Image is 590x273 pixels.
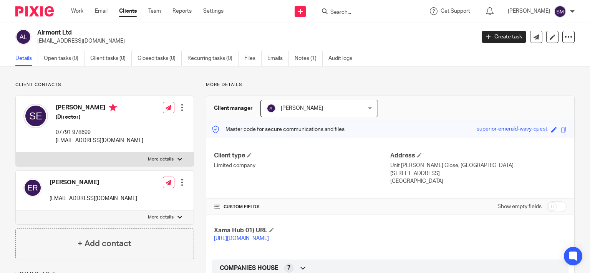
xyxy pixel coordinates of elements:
img: svg%3E [23,179,42,197]
p: [PERSON_NAME] [508,7,550,15]
a: Notes (1) [295,51,323,66]
a: Emails [267,51,289,66]
a: Recurring tasks (0) [187,51,239,66]
h4: + Add contact [78,238,131,250]
h4: CUSTOM FIELDS [214,204,390,210]
a: [URL][DOMAIN_NAME] [214,236,269,241]
p: [EMAIL_ADDRESS][DOMAIN_NAME] [37,37,470,45]
span: COMPANIES HOUSE [220,264,278,272]
h4: Client type [214,152,390,160]
h3: Client manager [214,104,253,112]
p: More details [148,156,174,162]
p: Client contacts [15,82,194,88]
span: Get Support [441,8,470,14]
span: 7 [287,264,290,272]
p: 07791 978699 [56,129,143,136]
img: svg%3E [23,104,48,128]
a: Create task [482,31,526,43]
p: More details [206,82,575,88]
label: Show empty fields [497,203,542,210]
a: Team [148,7,161,15]
h5: (Director) [56,113,143,121]
a: Reports [172,7,192,15]
a: Files [244,51,262,66]
a: Details [15,51,38,66]
a: Open tasks (0) [44,51,85,66]
a: Email [95,7,108,15]
img: Pixie [15,6,54,17]
h4: Xama Hub 01) URL [214,227,390,235]
input: Search [330,9,399,16]
p: Limited company [214,162,390,169]
p: Unit [PERSON_NAME] Close, [GEOGRAPHIC_DATA] [390,162,567,169]
a: Client tasks (0) [90,51,132,66]
span: [PERSON_NAME] [281,106,323,111]
h4: [PERSON_NAME] [50,179,137,187]
img: svg%3E [15,29,31,45]
p: [EMAIL_ADDRESS][DOMAIN_NAME] [56,137,143,144]
p: [STREET_ADDRESS] [390,170,567,177]
img: svg%3E [267,104,276,113]
a: Clients [119,7,137,15]
h4: Address [390,152,567,160]
a: Settings [203,7,224,15]
p: [GEOGRAPHIC_DATA] [390,177,567,185]
a: Audit logs [328,51,358,66]
p: Master code for secure communications and files [212,126,345,133]
i: Primary [109,104,117,111]
a: Work [71,7,83,15]
p: [EMAIL_ADDRESS][DOMAIN_NAME] [50,195,137,202]
img: svg%3E [554,5,566,18]
div: superior-emerald-wavy-quest [477,125,547,134]
p: More details [148,214,174,220]
h2: Airmont Ltd [37,29,384,37]
a: Closed tasks (0) [138,51,182,66]
h4: [PERSON_NAME] [56,104,143,113]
